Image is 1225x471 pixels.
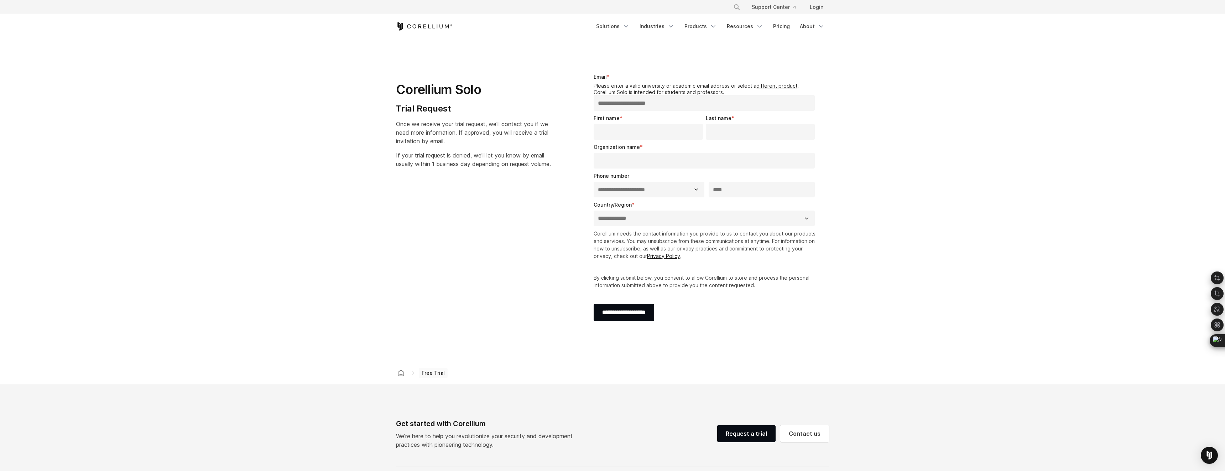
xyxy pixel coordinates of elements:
[594,74,607,80] span: Email
[592,20,829,33] div: Navigation Menu
[796,20,829,33] a: About
[592,20,634,33] a: Solutions
[396,432,578,449] p: We’re here to help you revolutionize your security and development practices with pioneering tech...
[594,230,818,260] p: Corellium needs the contact information you provide to us to contact you about our products and s...
[396,22,453,31] a: Corellium Home
[635,20,679,33] a: Industries
[725,1,829,14] div: Navigation Menu
[396,120,548,145] span: Once we receive your trial request, we'll contact you if we need more information. If approved, y...
[647,253,680,259] a: Privacy Policy
[594,144,640,150] span: Organization name
[780,425,829,442] a: Contact us
[419,368,448,378] span: Free Trial
[594,173,629,179] span: Phone number
[804,1,829,14] a: Login
[396,82,551,98] h1: Corellium Solo
[594,115,620,121] span: First name
[756,83,797,89] a: different product
[594,274,818,289] p: By clicking submit below, you consent to allow Corellium to store and process the personal inform...
[594,202,632,208] span: Country/Region
[723,20,767,33] a: Resources
[396,103,551,114] h4: Trial Request
[717,425,776,442] a: Request a trial
[396,418,578,429] div: Get started with Corellium
[746,1,801,14] a: Support Center
[769,20,794,33] a: Pricing
[396,152,551,167] span: If your trial request is denied, we'll let you know by email usually within 1 business day depend...
[730,1,743,14] button: Search
[1201,447,1218,464] div: Open Intercom Messenger
[680,20,721,33] a: Products
[395,368,407,378] a: Corellium home
[594,83,818,95] legend: Please enter a valid university or academic email address or select a . Corellium Solo is intende...
[706,115,731,121] span: Last name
